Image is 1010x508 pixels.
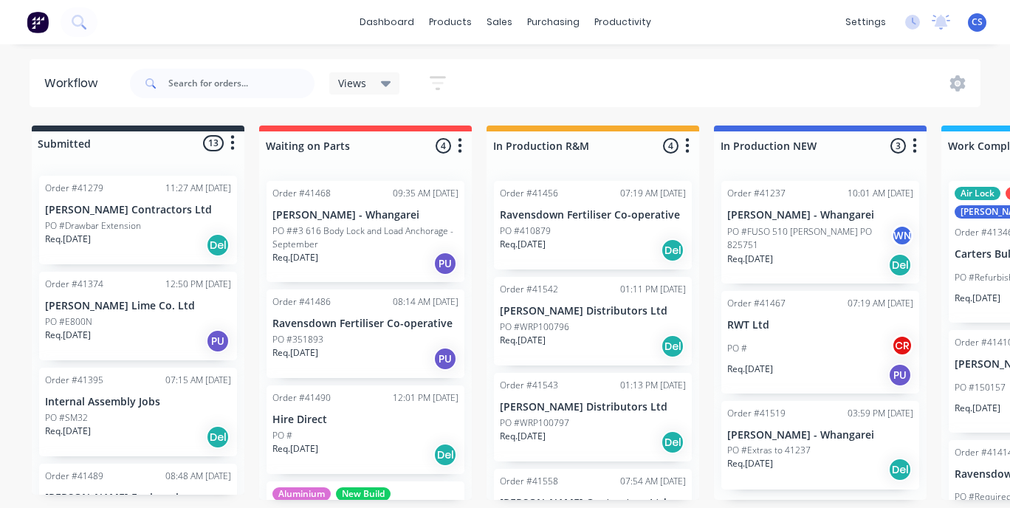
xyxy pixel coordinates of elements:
div: Order #41519 [727,407,786,420]
div: Order #4151903:59 PM [DATE][PERSON_NAME] - WhangareiPO #Extras to 41237Req.[DATE]Del [721,401,919,490]
input: Search for orders... [168,69,315,98]
div: Order #41395 [45,374,103,387]
p: Req. [DATE] [500,430,546,443]
p: [PERSON_NAME] - Whangarei [727,429,913,442]
p: Req. [DATE] [272,442,318,456]
div: Order #4154301:13 PM [DATE][PERSON_NAME] Distributors LtdPO #WRP100797Req.[DATE]Del [494,373,692,461]
div: Order #4145607:19 AM [DATE]Ravensdown Fertiliser Co-operativePO #410879Req.[DATE]Del [494,181,692,270]
p: Req. [DATE] [45,425,91,438]
p: Req. [DATE] [727,253,773,266]
div: productivity [587,11,659,33]
p: PO #Extras to 41237 [727,444,811,457]
div: sales [479,11,520,33]
span: Views [338,75,366,91]
div: Del [206,233,230,257]
div: Order #41490 [272,391,331,405]
div: 12:01 PM [DATE] [393,391,458,405]
div: Del [661,334,684,358]
div: Del [661,238,684,262]
p: Ravensdown Fertiliser Co-operative [500,209,686,222]
p: Req. [DATE] [272,251,318,264]
p: Req. [DATE] [45,233,91,246]
div: 07:19 AM [DATE] [620,187,686,200]
p: PO #351893 [272,333,323,346]
p: Req. [DATE] [955,292,1000,305]
div: purchasing [520,11,587,33]
div: Order #41486 [272,295,331,309]
p: [PERSON_NAME] - Whangarei [272,209,458,222]
p: PO #FUSO 510 [PERSON_NAME] PO 825751 [727,225,891,252]
div: 07:15 AM [DATE] [165,374,231,387]
div: Order #41374 [45,278,103,291]
div: Order #4137412:50 PM [DATE][PERSON_NAME] Lime Co. LtdPO #E800NReq.[DATE]PU [39,272,237,360]
div: Workflow [44,75,105,92]
p: PO # [272,429,292,442]
div: PU [433,252,457,275]
div: 07:19 AM [DATE] [848,297,913,310]
div: Order #4149012:01 PM [DATE]Hire DirectPO #Req.[DATE]Del [267,385,464,474]
div: PU [206,329,230,353]
div: 01:11 PM [DATE] [620,283,686,296]
div: 01:13 PM [DATE] [620,379,686,392]
p: Hire Direct [272,413,458,426]
div: Order #41543 [500,379,558,392]
span: CS [972,16,983,29]
p: Req. [DATE] [727,457,773,470]
div: 12:50 PM [DATE] [165,278,231,291]
div: Order #4146809:35 AM [DATE][PERSON_NAME] - WhangareiPO ##3 616 Body Lock and Load Anchorage - Sep... [267,181,464,282]
a: dashboard [352,11,422,33]
p: [PERSON_NAME] - Whangarei [727,209,913,222]
div: Del [661,430,684,454]
div: Order #41467 [727,297,786,310]
p: Internal Assembly Jobs [45,396,231,408]
div: 07:54 AM [DATE] [620,475,686,488]
div: 10:01 AM [DATE] [848,187,913,200]
p: PO # [727,342,747,355]
p: [PERSON_NAME] Lime Co. Ltd [45,300,231,312]
div: Order #4146707:19 AM [DATE]RWT LtdPO #CRReq.[DATE]PU [721,291,919,394]
div: Order #4139507:15 AM [DATE]Internal Assembly JobsPO #SM32Req.[DATE]Del [39,368,237,456]
div: Order #41468 [272,187,331,200]
p: PO ##3 616 Body Lock and Load Anchorage - September [272,224,458,251]
div: PU [888,363,912,387]
div: Air Lock [955,187,1000,200]
p: PO #WRP100797 [500,416,569,430]
div: Order #4123710:01 AM [DATE][PERSON_NAME] - WhangareiPO #FUSO 510 [PERSON_NAME] PO 825751WNReq.[DA... [721,181,919,284]
div: Order #41279 [45,182,103,195]
div: 08:14 AM [DATE] [393,295,458,309]
div: Aluminium [272,487,331,501]
p: PO #410879 [500,224,551,238]
p: PO #150157 [955,381,1006,394]
div: WN [891,224,913,247]
div: Order #4154201:11 PM [DATE][PERSON_NAME] Distributors LtdPO #WRP100796Req.[DATE]Del [494,277,692,365]
div: New Build [336,487,391,501]
div: settings [838,11,893,33]
div: products [422,11,479,33]
div: Order #41489 [45,470,103,483]
p: Req. [DATE] [500,238,546,251]
div: 11:27 AM [DATE] [165,182,231,195]
p: PO #SM32 [45,411,88,425]
div: Order #4127911:27 AM [DATE][PERSON_NAME] Contractors LtdPO #Drawbar ExtensionReq.[DATE]Del [39,176,237,264]
div: Order #41542 [500,283,558,296]
div: Order #41558 [500,475,558,488]
img: Factory [27,11,49,33]
p: PO #Drawbar Extension [45,219,141,233]
div: Del [888,253,912,277]
div: 08:48 AM [DATE] [165,470,231,483]
div: Del [888,458,912,481]
div: Order #41237 [727,187,786,200]
p: Req. [DATE] [500,334,546,347]
div: 09:35 AM [DATE] [393,187,458,200]
p: PO #E800N [45,315,92,329]
p: [PERSON_NAME] Distributors Ltd [500,401,686,413]
p: Req. [DATE] [272,346,318,360]
p: RWT Ltd [727,319,913,332]
div: Order #41456 [500,187,558,200]
p: PO #WRP100796 [500,320,569,334]
p: Req. [DATE] [45,329,91,342]
p: [PERSON_NAME] Contractors Ltd [45,204,231,216]
p: Req. [DATE] [955,402,1000,415]
p: Ravensdown Fertiliser Co-operative [272,317,458,330]
div: 03:59 PM [DATE] [848,407,913,420]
